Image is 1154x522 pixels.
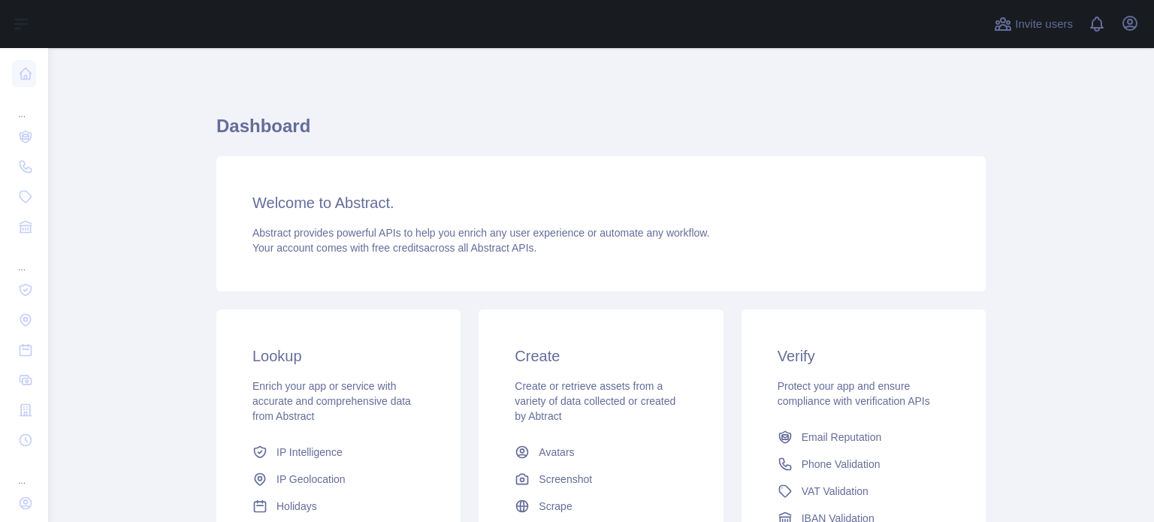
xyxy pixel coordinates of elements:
[515,345,687,367] h3: Create
[12,90,36,120] div: ...
[246,493,430,520] a: Holidays
[778,345,950,367] h3: Verify
[246,439,430,466] a: IP Intelligence
[772,451,956,478] a: Phone Validation
[252,192,950,213] h3: Welcome to Abstract.
[991,12,1076,36] button: Invite users
[772,478,956,505] a: VAT Validation
[252,345,424,367] h3: Lookup
[802,430,882,445] span: Email Reputation
[246,466,430,493] a: IP Geolocation
[778,380,930,407] span: Protect your app and ensure compliance with verification APIs
[252,242,536,254] span: Your account comes with across all Abstract APIs.
[1015,16,1073,33] span: Invite users
[772,424,956,451] a: Email Reputation
[509,439,693,466] a: Avatars
[802,457,881,472] span: Phone Validation
[539,472,592,487] span: Screenshot
[252,380,411,422] span: Enrich your app or service with accurate and comprehensive data from Abstract
[252,227,710,239] span: Abstract provides powerful APIs to help you enrich any user experience or automate any workflow.
[509,466,693,493] a: Screenshot
[276,445,343,460] span: IP Intelligence
[216,114,986,150] h1: Dashboard
[515,380,675,422] span: Create or retrieve assets from a variety of data collected or created by Abtract
[539,499,572,514] span: Scrape
[539,445,574,460] span: Avatars
[509,493,693,520] a: Scrape
[276,499,317,514] span: Holidays
[12,243,36,273] div: ...
[276,472,346,487] span: IP Geolocation
[372,242,424,254] span: free credits
[802,484,869,499] span: VAT Validation
[12,457,36,487] div: ...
